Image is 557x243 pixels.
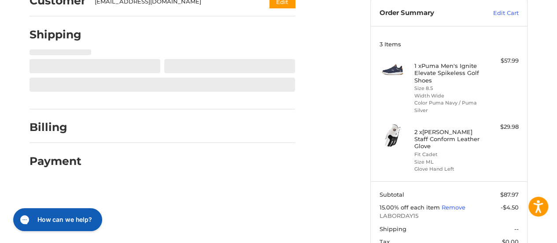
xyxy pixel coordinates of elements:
[442,204,465,211] a: Remove
[414,158,482,166] li: Size ML
[380,212,519,221] span: LABORDAY15
[380,225,406,232] span: Shipping
[414,99,482,114] li: Color Puma Navy / Puma Silver
[380,204,442,211] span: 15.00% off each item
[380,191,404,198] span: Subtotal
[414,85,482,92] li: Size 8.5
[30,28,81,41] h2: Shipping
[9,205,105,234] iframe: Gorgias live chat messenger
[30,120,81,134] h2: Billing
[501,204,519,211] span: -$4.50
[414,92,482,100] li: Width Wide
[30,154,81,168] h2: Payment
[484,123,519,131] div: $29.98
[484,219,557,243] iframe: Google Customer Reviews
[500,191,519,198] span: $87.97
[380,41,519,48] h3: 3 Items
[414,165,482,173] li: Glove Hand Left
[414,128,482,150] h4: 2 x [PERSON_NAME] Staff Conform Leather Glove
[414,151,482,158] li: Fit Cadet
[484,56,519,65] div: $57.99
[474,9,519,18] a: Edit Cart
[380,9,474,18] h3: Order Summary
[414,62,482,84] h4: 1 x Puma Men's Ignite Elevate Spikeless Golf Shoes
